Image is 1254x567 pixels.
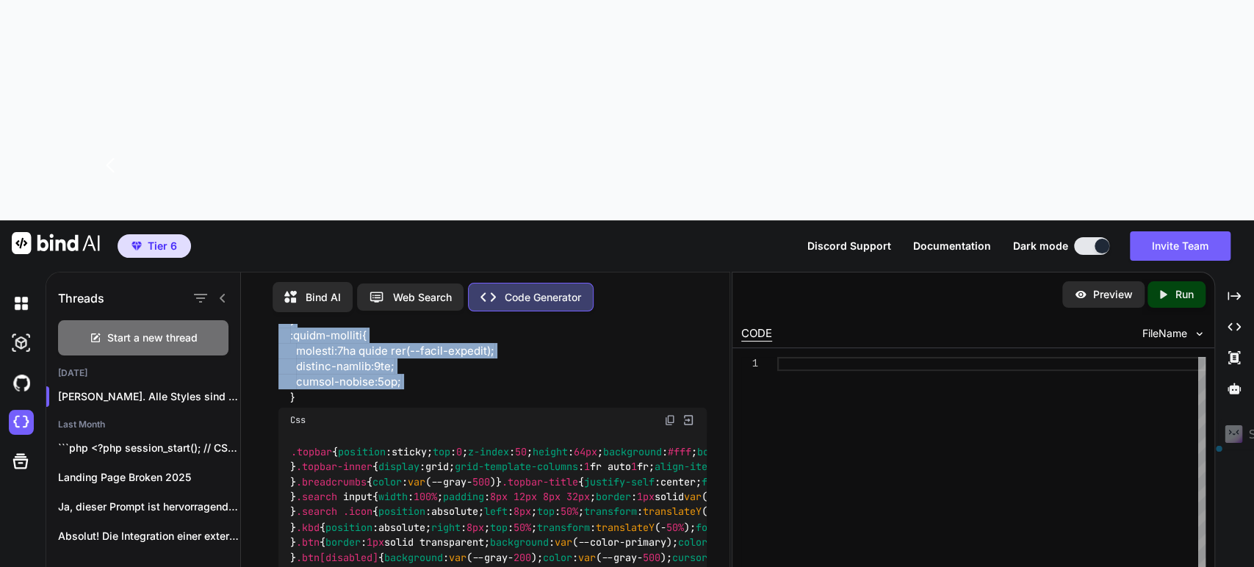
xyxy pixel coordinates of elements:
[1193,328,1206,340] img: chevron down
[741,325,772,342] div: CODE
[514,445,526,458] span: 50
[455,461,578,474] span: grid-template-columns
[602,445,661,458] span: background
[325,520,372,533] span: position
[490,535,549,549] span: background
[393,290,452,305] p: Web Search
[58,470,240,485] p: Landing Page Broken 2025
[372,475,402,488] span: color
[655,461,719,474] span: align-items
[118,234,191,258] button: premiumTier 6
[666,520,684,533] span: 50%
[913,239,991,252] span: Documentation
[514,505,531,519] span: 8px
[807,239,891,253] button: Discord Support
[696,445,755,458] span: box-shadow
[432,445,450,458] span: top
[343,505,372,519] span: .icon
[58,441,240,455] p: ```php <?php session_start(); // CSRF Token generieren...
[643,505,702,519] span: translateY
[46,367,240,379] h2: [DATE]
[107,331,198,345] span: Start a new thread
[384,550,443,563] span: background
[537,520,590,533] span: transform
[443,490,484,503] span: padding
[596,520,655,533] span: translateY
[306,290,341,305] p: Bind AI
[514,550,531,563] span: 200
[1013,239,1068,253] span: Dark mode
[296,520,320,533] span: .kbd
[378,490,408,503] span: width
[472,475,490,488] span: 500
[490,490,508,503] span: 8px
[913,239,991,253] button: Documentation
[449,550,466,563] span: var
[9,331,34,355] img: darkAi-studio
[514,490,537,503] span: 12px
[9,410,34,435] img: cloudideIcon
[9,291,34,316] img: darkChat
[672,550,707,563] span: cursor
[58,499,240,514] p: Ja, dieser Prompt ist hervorragend und außergewöhnlich...
[532,445,567,458] span: height
[643,550,660,563] span: 500
[148,239,177,253] span: Tier 6
[1175,287,1194,302] p: Run
[502,475,578,488] span: .topbar-title
[408,475,425,488] span: var
[566,490,590,503] span: 32px
[455,445,461,458] span: 0
[584,461,590,474] span: 1
[343,490,372,503] span: input
[296,461,372,474] span: .topbar-inner
[490,520,508,533] span: top
[320,550,378,563] span: [disabled]
[58,529,240,543] p: Absolut! Die Integration einer externen LLM-API ist...
[338,445,385,458] span: position
[58,389,240,404] p: [PERSON_NAME]. Alle Styles sind im <style>-Block di...
[573,445,597,458] span: 64px
[578,550,596,563] span: var
[682,413,695,427] img: Open in Browser
[9,370,34,395] img: githubDark
[291,445,332,458] span: .topbar
[431,520,461,533] span: right
[466,520,484,533] span: 8px
[543,490,561,503] span: 8px
[637,490,655,503] span: 1px
[537,505,555,519] span: top
[1093,287,1133,302] p: Preview
[378,461,419,474] span: display
[1130,231,1230,261] button: Invite Team
[467,445,508,458] span: z-index
[664,414,676,426] img: copy
[414,490,437,503] span: 100%
[46,419,240,430] h2: Last Month
[584,505,637,519] span: transform
[561,505,578,519] span: 50%
[543,550,572,563] span: color
[12,232,100,254] img: Bind AI
[296,475,367,488] span: .breadcrumbs
[667,445,691,458] span: #fff
[678,535,707,549] span: color
[702,475,766,488] span: font-weight
[484,505,508,519] span: left
[325,535,361,549] span: border
[296,490,337,503] span: .search
[290,414,306,426] span: Css
[696,520,749,533] span: font-size
[741,357,758,371] div: 1
[296,535,320,549] span: .btn
[514,520,531,533] span: 50%
[505,290,581,305] p: Code Generator
[1142,326,1187,341] span: FileName
[296,505,337,519] span: .search
[296,550,320,563] span: .btn
[684,490,702,503] span: var
[555,535,572,549] span: var
[631,461,637,474] span: 1
[1074,288,1087,301] img: preview
[131,242,142,250] img: premium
